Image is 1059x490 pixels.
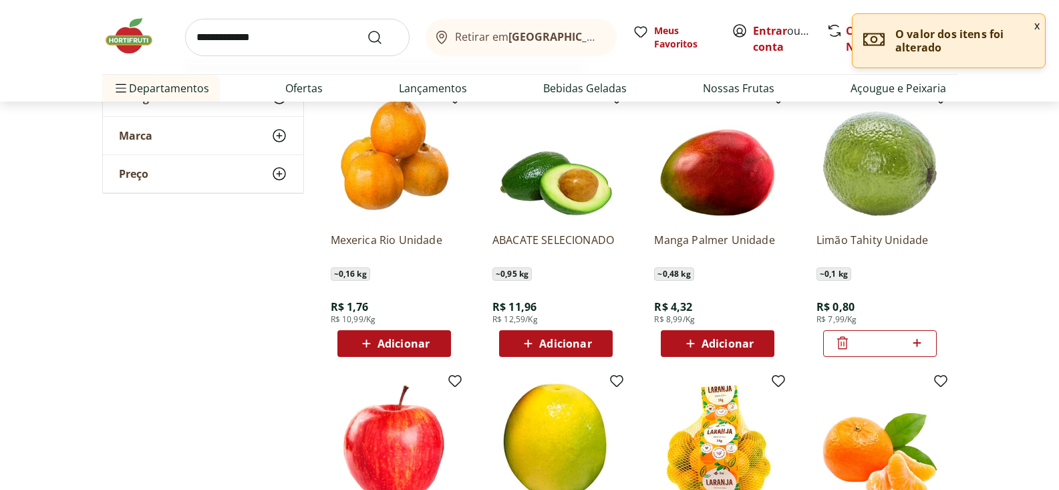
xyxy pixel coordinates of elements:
[816,314,857,325] span: R$ 7,99/Kg
[492,233,619,262] a: ABACATE SELECIONADO
[654,267,694,281] span: ~ 0,48 kg
[846,23,909,54] a: Comprar Novamente
[331,299,369,314] span: R$ 1,76
[508,29,734,44] b: [GEOGRAPHIC_DATA]/[GEOGRAPHIC_DATA]
[661,330,774,357] button: Adicionar
[499,330,613,357] button: Adicionar
[492,314,538,325] span: R$ 12,59/Kg
[654,233,781,262] a: Manga Palmer Unidade
[492,267,532,281] span: ~ 0,95 kg
[331,95,458,222] img: Mexerica Rio Unidade
[816,233,943,262] a: Limão Tahity Unidade
[753,23,812,55] span: ou
[113,72,209,104] span: Departamentos
[367,29,399,45] button: Submit Search
[455,31,603,43] span: Retirar em
[851,80,946,96] a: Açougue e Peixaria
[119,167,148,180] span: Preço
[1029,14,1045,37] button: Fechar notificação
[816,267,851,281] span: ~ 0,1 kg
[337,330,451,357] button: Adicionar
[539,338,591,349] span: Adicionar
[492,95,619,222] img: ABACATE SELECIONADO
[426,19,617,56] button: Retirar em[GEOGRAPHIC_DATA]/[GEOGRAPHIC_DATA]
[654,299,692,314] span: R$ 4,32
[753,23,787,38] a: Entrar
[654,95,781,222] img: Manga Palmer Unidade
[492,299,537,314] span: R$ 11,96
[285,80,323,96] a: Ofertas
[103,155,303,193] button: Preço
[377,338,430,349] span: Adicionar
[103,117,303,154] button: Marca
[703,80,774,96] a: Nossas Frutas
[654,24,716,51] span: Meus Favoritos
[543,80,627,96] a: Bebidas Geladas
[331,233,458,262] a: Mexerica Rio Unidade
[185,19,410,56] input: search
[654,314,695,325] span: R$ 8,99/Kg
[816,299,855,314] span: R$ 0,80
[331,314,376,325] span: R$ 10,99/Kg
[753,23,826,54] a: Criar conta
[633,24,716,51] a: Meus Favoritos
[331,267,370,281] span: ~ 0,16 kg
[895,27,1034,54] p: O valor dos itens foi alterado
[113,72,129,104] button: Menu
[119,129,152,142] span: Marca
[102,16,169,56] img: Hortifruti
[399,80,467,96] a: Lançamentos
[816,95,943,222] img: Limão Tahity Unidade
[702,338,754,349] span: Adicionar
